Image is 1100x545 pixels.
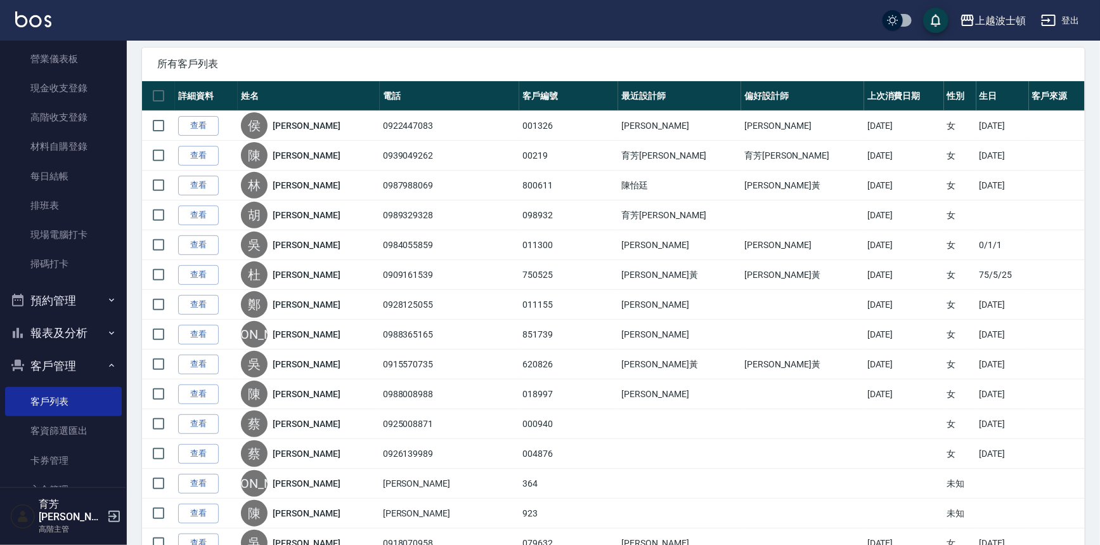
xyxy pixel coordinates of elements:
[519,260,618,290] td: 750525
[519,111,618,141] td: 001326
[178,414,219,434] a: 查看
[741,81,864,111] th: 偏好設計師
[178,355,219,374] a: 查看
[1036,9,1085,32] button: 登出
[519,171,618,200] td: 800611
[519,230,618,260] td: 011300
[618,200,741,230] td: 育芳[PERSON_NAME]
[519,320,618,350] td: 851739
[741,260,864,290] td: [PERSON_NAME]黃
[944,260,976,290] td: 女
[976,290,1029,320] td: [DATE]
[380,290,519,320] td: 0928125055
[5,191,122,220] a: 排班表
[864,379,944,409] td: [DATE]
[241,202,268,228] div: 胡
[241,500,268,527] div: 陳
[5,475,122,504] a: 入金管理
[178,474,219,494] a: 查看
[380,200,519,230] td: 0989329328
[976,409,1029,439] td: [DATE]
[178,295,219,315] a: 查看
[944,499,976,529] td: 未知
[618,171,741,200] td: 陳怡廷
[519,409,618,439] td: 000940
[519,379,618,409] td: 018997
[944,379,976,409] td: 女
[273,179,340,192] a: [PERSON_NAME]
[380,111,519,141] td: 0922447083
[976,439,1029,469] td: [DATE]
[273,388,340,400] a: [PERSON_NAME]
[273,507,340,520] a: [PERSON_NAME]
[241,112,268,139] div: 侯
[241,142,268,169] div: 陳
[944,409,976,439] td: 女
[380,409,519,439] td: 0925008871
[618,81,741,111] th: 最近設計師
[5,446,122,475] a: 卡券管理
[944,81,976,111] th: 性別
[5,350,122,383] button: 客戶管理
[273,239,340,251] a: [PERSON_NAME]
[864,260,944,290] td: [DATE]
[238,81,379,111] th: 姓名
[976,171,1029,200] td: [DATE]
[944,350,976,379] td: 女
[944,469,976,499] td: 未知
[976,350,1029,379] td: [DATE]
[175,81,238,111] th: 詳細資料
[864,141,944,171] td: [DATE]
[10,504,36,529] img: Person
[923,8,948,33] button: save
[380,141,519,171] td: 0939049262
[178,146,219,166] a: 查看
[944,230,976,260] td: 女
[178,325,219,345] a: 查看
[157,58,1070,70] span: 所有客戶列表
[944,200,976,230] td: 女
[618,320,741,350] td: [PERSON_NAME]
[273,447,340,460] a: [PERSON_NAME]
[618,111,741,141] td: [PERSON_NAME]
[380,469,519,499] td: [PERSON_NAME]
[178,265,219,285] a: 查看
[864,111,944,141] td: [DATE]
[380,81,519,111] th: 電話
[5,132,122,161] a: 材料自購登錄
[5,220,122,249] a: 現場電腦打卡
[5,74,122,103] a: 現金收支登錄
[618,379,741,409] td: [PERSON_NAME]
[15,11,51,27] img: Logo
[241,410,268,437] div: 蔡
[944,171,976,200] td: 女
[241,261,268,288] div: 杜
[241,321,268,348] div: [PERSON_NAME]
[380,379,519,409] td: 0988008988
[618,260,741,290] td: [PERSON_NAME]黃
[975,13,1026,29] div: 上越波士頓
[5,103,122,132] a: 高階收支登錄
[178,384,219,404] a: 查看
[273,328,340,341] a: [PERSON_NAME]
[976,81,1029,111] th: 生日
[519,81,618,111] th: 客戶編號
[864,200,944,230] td: [DATE]
[241,291,268,318] div: 鄭
[39,523,103,535] p: 高階主管
[864,171,944,200] td: [DATE]
[178,116,219,136] a: 查看
[864,230,944,260] td: [DATE]
[273,417,340,430] a: [PERSON_NAME]
[519,499,618,529] td: 923
[741,171,864,200] td: [PERSON_NAME]黃
[944,290,976,320] td: 女
[976,320,1029,350] td: [DATE]
[380,499,519,529] td: [PERSON_NAME]
[241,232,268,258] div: 吳
[273,149,340,162] a: [PERSON_NAME]
[273,119,340,132] a: [PERSON_NAME]
[380,230,519,260] td: 0984055859
[273,298,340,311] a: [PERSON_NAME]
[273,209,340,221] a: [PERSON_NAME]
